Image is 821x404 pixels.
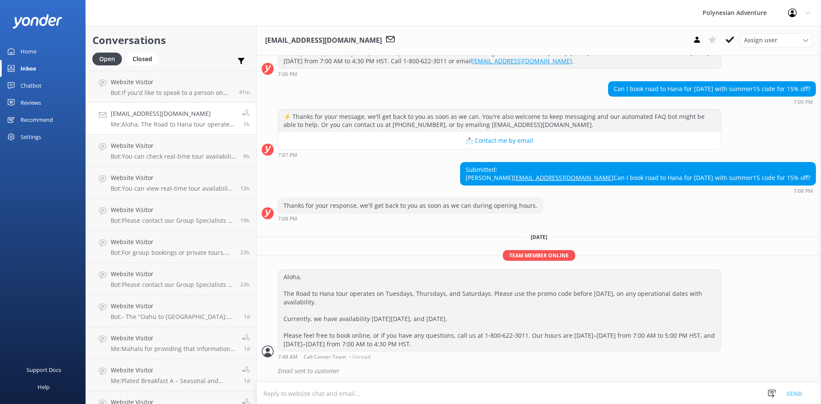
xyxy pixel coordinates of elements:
[240,249,250,256] span: 09:49am 16-Aug-2025 (UTC -10:00) Pacific/Honolulu
[21,43,36,60] div: Home
[111,77,233,87] h4: Website Visitor
[240,217,250,224] span: 01:06pm 16-Aug-2025 (UTC -10:00) Pacific/Honolulu
[278,153,297,158] strong: 7:07 PM
[111,205,234,215] h4: Website Visitor
[278,215,543,221] div: 07:08pm 16-Aug-2025 (UTC -10:00) Pacific/Honolulu
[304,354,346,360] span: Call Center Team
[278,216,297,221] strong: 7:08 PM
[278,72,297,77] strong: 7:06 PM
[111,281,234,289] p: Bot: Please contact our Group Specialists at [PHONE_NUMBER] or request a custom quote at [DOMAIN_...
[111,89,233,97] p: Bot: If you'd like to speak to a person on the Polynesian Adventure Team, please call [PHONE_NUMB...
[111,333,236,343] h4: Website Visitor
[740,33,812,47] div: Assign User
[608,82,815,96] div: Can I book road to Hana for [DATE] with summer15 code for 15% off?
[349,354,370,360] span: • Unread
[244,377,250,384] span: 02:44pm 15-Aug-2025 (UTC -10:00) Pacific/Honolulu
[608,99,816,105] div: 07:06pm 16-Aug-2025 (UTC -10:00) Pacific/Honolulu
[111,153,237,160] p: Bot: You can check real-time tour availability and book your Polynesian Adventure online at [URL]...
[92,53,122,65] div: Open
[86,263,256,295] a: Website VisitorBot:Please contact our Group Specialists at [PHONE_NUMBER] or request a custom quo...
[13,14,62,28] img: yonder-white-logo.png
[794,189,813,194] strong: 7:08 PM
[111,121,236,128] p: Me: Aloha, The Road to Hana tour operates on Tuesdays, Thursdays, and Saturdays. Please use the p...
[243,121,250,128] span: 07:48am 17-Aug-2025 (UTC -10:00) Pacific/Honolulu
[21,60,36,77] div: Inbox
[244,313,250,320] span: 04:48am 16-Aug-2025 (UTC -10:00) Pacific/Honolulu
[278,364,816,378] div: Email sent to customer
[111,366,236,375] h4: Website Visitor
[111,249,234,257] p: Bot: For group bookings or private tours, please contact our Group Specialists at [PHONE_NUMBER] ...
[278,354,298,360] strong: 7:48 AM
[126,54,163,63] a: Closed
[21,128,41,145] div: Settings
[111,173,234,183] h4: Website Visitor
[278,109,721,132] div: ⚡ Thanks for your message, we'll get back to you as soon as we can. You're also welcome to keep m...
[240,281,250,288] span: 08:52am 16-Aug-2025 (UTC -10:00) Pacific/Honolulu
[239,88,250,96] span: 08:11am 17-Aug-2025 (UTC -10:00) Pacific/Honolulu
[278,152,721,158] div: 07:07pm 16-Aug-2025 (UTC -10:00) Pacific/Honolulu
[86,359,256,391] a: Website VisitorMe:Plated Breakfast A – Seasonal and Tropical Fresh Fruit chef’s selection ( Glute...
[111,109,236,118] h4: [EMAIL_ADDRESS][DOMAIN_NAME]
[526,233,552,241] span: [DATE]
[278,71,721,77] div: 07:06pm 16-Aug-2025 (UTC -10:00) Pacific/Honolulu
[744,35,777,45] span: Assign user
[278,132,721,149] button: 📩 Contact me by email
[503,250,575,261] span: Team member online
[111,269,234,279] h4: Website Visitor
[111,377,236,385] p: Me: Plated Breakfast A – Seasonal and Tropical Fresh Fruit chef’s selection ( Gluten free / Vegan...
[21,77,41,94] div: Chatbot
[111,141,237,150] h4: Website Visitor
[86,327,256,359] a: Website VisitorMe:Mahalo for providing that information. We see that you have a tour with us [DAT...
[86,135,256,167] a: Website VisitorBot:You can check real-time tour availability and book your Polynesian Adventure o...
[244,345,250,352] span: 04:30pm 15-Aug-2025 (UTC -10:00) Pacific/Honolulu
[514,174,614,182] a: [EMAIL_ADDRESS][DOMAIN_NAME]
[86,103,256,135] a: [EMAIL_ADDRESS][DOMAIN_NAME]Me:Aloha, The Road to Hana tour operates on Tuesdays, Thursdays, and ...
[86,167,256,199] a: Website VisitorBot:You can view real-time tour availability and book your Polynesian Adventure on...
[240,185,250,192] span: 08:30pm 16-Aug-2025 (UTC -10:00) Pacific/Honolulu
[86,295,256,327] a: Website VisitorBot:- The "Oahu to [GEOGRAPHIC_DATA]: Best Of Maui – Sips, Sites & Bites Tour" off...
[126,53,159,65] div: Closed
[278,198,543,213] div: Thanks for your response, we'll get back to you as soon as we can during opening hours.
[27,361,61,378] div: Support Docs
[111,237,234,247] h4: Website Visitor
[461,162,815,185] div: Submitted: [PERSON_NAME] Can I book road to Hana for [DATE] with summer15 code for 15% off?
[92,32,250,48] h2: Conversations
[92,54,126,63] a: Open
[86,231,256,263] a: Website VisitorBot:For group bookings or private tours, please contact our Group Specialists at [...
[86,71,256,103] a: Website VisitorBot:If you'd like to speak to a person on the Polynesian Adventure Team, please ca...
[21,94,41,111] div: Reviews
[265,35,382,46] h3: [EMAIL_ADDRESS][DOMAIN_NAME]
[472,57,572,65] a: [EMAIL_ADDRESS][DOMAIN_NAME]
[262,364,816,378] div: 2025-08-17T17:51:20.367
[794,100,813,105] strong: 7:06 PM
[86,199,256,231] a: Website VisitorBot:Please contact our Group Specialists at [PHONE_NUMBER] or request a custom quo...
[111,185,234,192] p: Bot: You can view real-time tour availability and book your Polynesian Adventure online at [URL][...
[278,270,721,351] div: Aloha, The Road to Hana tour operates on Tuesdays, Thursdays, and Saturdays. Please use the promo...
[111,313,237,321] p: Bot: - The "Oahu to [GEOGRAPHIC_DATA]: Best Of Maui – Sips, Sites & Bites Tour" offers a full-day...
[111,301,237,311] h4: Website Visitor
[460,188,816,194] div: 07:08pm 16-Aug-2025 (UTC -10:00) Pacific/Honolulu
[278,354,721,360] div: 07:48am 17-Aug-2025 (UTC -10:00) Pacific/Honolulu
[21,111,53,128] div: Recommend
[38,378,50,395] div: Help
[111,217,234,224] p: Bot: Please contact our Group Specialists at [PHONE_NUMBER] or request a custom quote at [DOMAIN_...
[111,345,236,353] p: Me: Mahalo for providing that information. We see that you have a tour with us [DATE][DATE] to [G...
[243,153,250,160] span: 11:12pm 16-Aug-2025 (UTC -10:00) Pacific/Honolulu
